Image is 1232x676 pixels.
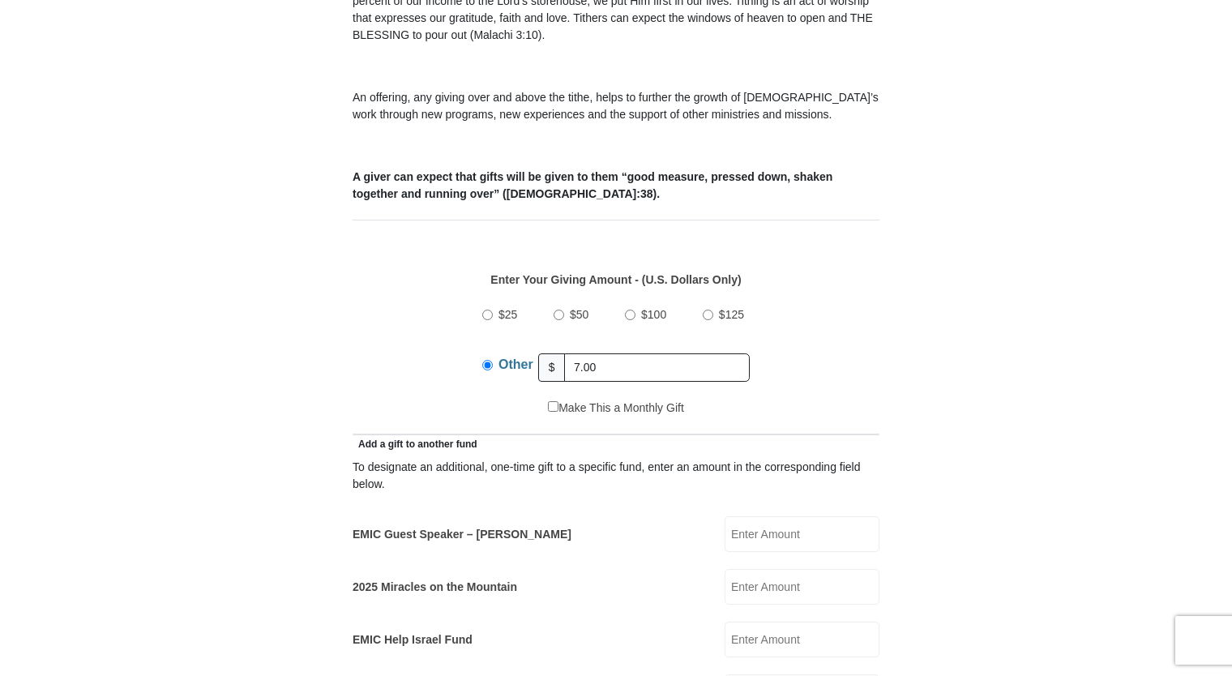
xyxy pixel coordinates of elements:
[725,516,879,552] input: Enter Amount
[353,89,879,123] p: An offering, any giving over and above the tithe, helps to further the growth of [DEMOGRAPHIC_DAT...
[564,353,750,382] input: Other Amount
[353,579,517,596] label: 2025 Miracles on the Mountain
[719,308,744,321] span: $125
[490,273,741,286] strong: Enter Your Giving Amount - (U.S. Dollars Only)
[498,308,517,321] span: $25
[353,631,473,648] label: EMIC Help Israel Fund
[548,401,558,412] input: Make This a Monthly Gift
[353,526,571,543] label: EMIC Guest Speaker – [PERSON_NAME]
[353,439,477,450] span: Add a gift to another fund
[353,170,832,200] b: A giver can expect that gifts will be given to them “good measure, pressed down, shaken together ...
[353,459,879,493] div: To designate an additional, one-time gift to a specific fund, enter an amount in the correspondin...
[641,308,666,321] span: $100
[498,357,533,371] span: Other
[570,308,588,321] span: $50
[538,353,566,382] span: $
[548,400,684,417] label: Make This a Monthly Gift
[725,569,879,605] input: Enter Amount
[725,622,879,657] input: Enter Amount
